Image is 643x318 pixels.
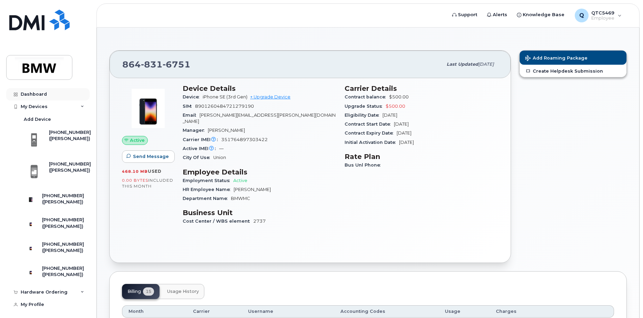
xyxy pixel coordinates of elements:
[130,137,145,144] span: Active
[345,104,386,109] span: Upgrade Status
[163,59,191,70] span: 6751
[183,146,219,151] span: Active IMEI
[183,209,336,217] h3: Business Unit
[183,187,234,192] span: HR Employee Name
[399,140,414,145] span: [DATE]
[122,150,175,163] button: Send Message
[394,121,409,127] span: [DATE]
[490,305,550,318] th: Charges
[208,128,245,133] span: [PERSON_NAME]
[345,162,384,168] span: Bus Unl Phone
[447,62,478,67] span: Last updated
[183,178,233,183] span: Employment Status
[386,104,405,109] span: $500.00
[382,113,397,118] span: [DATE]
[234,187,271,192] span: [PERSON_NAME]
[250,94,290,99] a: + Upgrade Device
[520,65,626,77] a: Create Helpdesk Submission
[141,59,163,70] span: 831
[183,168,336,176] h3: Employee Details
[525,55,588,62] span: Add Roaming Package
[345,113,382,118] span: Eligibility Date
[478,62,494,67] span: [DATE]
[213,155,226,160] span: Union
[397,130,411,136] span: [DATE]
[389,94,409,99] span: $500.00
[183,128,208,133] span: Manager
[231,196,250,201] span: BMWMC
[233,178,247,183] span: Active
[127,88,169,129] img: image20231002-3703462-1angbar.jpeg
[122,169,148,174] span: 468.10 MB
[345,84,498,93] h3: Carrier Details
[183,113,336,124] span: [PERSON_NAME][EMAIL_ADDRESS][PERSON_NAME][DOMAIN_NAME]
[253,219,266,224] span: 2737
[613,288,638,313] iframe: Messenger Launcher
[183,84,336,93] h3: Device Details
[183,94,203,99] span: Device
[122,178,148,183] span: 0.00 Bytes
[133,153,169,160] span: Send Message
[203,94,247,99] span: iPhone SE (3rd Gen)
[345,130,397,136] span: Contract Expiry Date
[345,140,399,145] span: Initial Activation Date
[187,305,242,318] th: Carrier
[122,305,187,318] th: Month
[345,94,389,99] span: Contract balance
[183,137,221,142] span: Carrier IMEI
[221,137,268,142] span: 351764897303422
[520,51,626,65] button: Add Roaming Package
[183,113,200,118] span: Email
[183,219,253,224] span: Cost Center / WBS element
[183,155,213,160] span: City Of Use
[183,104,195,109] span: SIM
[219,146,224,151] span: —
[183,196,231,201] span: Department Name
[122,59,191,70] span: 864
[148,169,162,174] span: used
[439,305,490,318] th: Usage
[167,289,199,294] span: Usage History
[195,104,254,109] span: 8901260484721279190
[345,152,498,161] h3: Rate Plan
[345,121,394,127] span: Contract Start Date
[242,305,334,318] th: Username
[334,305,439,318] th: Accounting Codes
